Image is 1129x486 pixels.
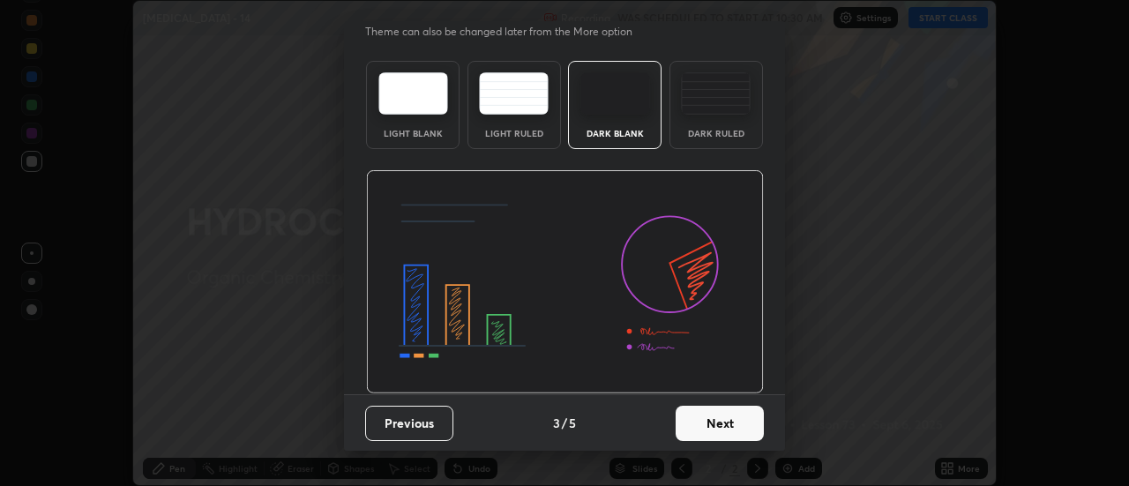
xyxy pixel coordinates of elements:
img: darkTheme.f0cc69e5.svg [580,72,650,115]
img: darkRuledTheme.de295e13.svg [681,72,751,115]
p: Theme can also be changed later from the More option [365,24,651,40]
button: Next [676,406,764,441]
h4: 5 [569,414,576,432]
div: Light Ruled [479,129,550,138]
img: lightTheme.e5ed3b09.svg [378,72,448,115]
img: lightRuledTheme.5fabf969.svg [479,72,549,115]
button: Previous [365,406,453,441]
img: darkThemeBanner.d06ce4a2.svg [366,170,764,394]
div: Dark Ruled [681,129,751,138]
h4: / [562,414,567,432]
div: Dark Blank [579,129,650,138]
h4: 3 [553,414,560,432]
div: Light Blank [378,129,448,138]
